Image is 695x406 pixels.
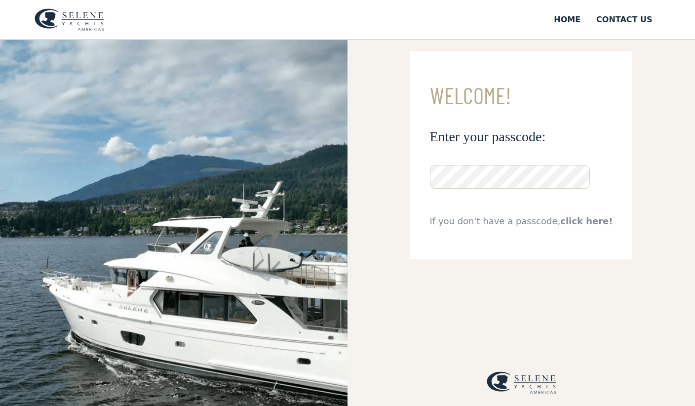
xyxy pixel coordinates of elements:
[35,8,104,31] img: logo
[554,14,580,26] div: Home
[430,83,613,108] h3: Welcome!
[487,371,556,394] img: logo
[430,214,613,228] div: If you don't have a passcode,
[430,128,613,145] h3: Enter your passcode:
[410,51,633,259] form: Email Form
[560,216,613,226] a: click here!
[596,14,653,26] div: Contact US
